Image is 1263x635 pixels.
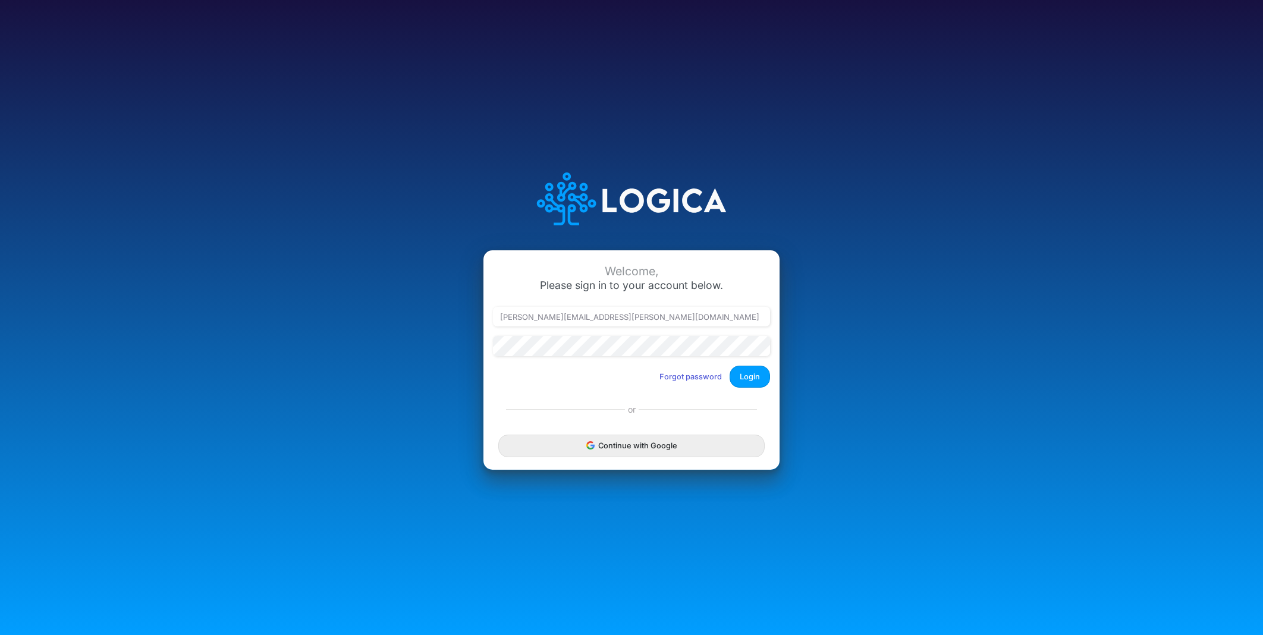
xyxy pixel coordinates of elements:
[493,265,770,278] div: Welcome,
[540,279,723,291] span: Please sign in to your account below.
[493,307,770,327] input: Email
[498,435,765,457] button: Continue with Google
[730,366,770,388] button: Login
[652,367,730,386] button: Forgot password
